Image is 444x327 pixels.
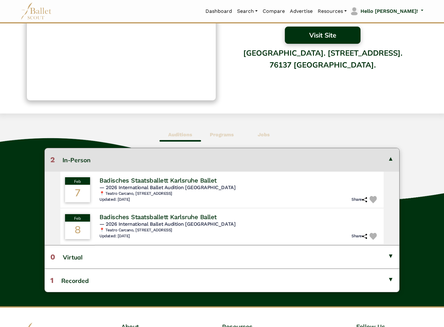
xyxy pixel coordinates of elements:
[350,7,359,16] img: profile picture
[45,269,399,292] button: 1Recorded
[99,184,235,190] span: — 2026 International Ballet Audition [GEOGRAPHIC_DATA]
[50,253,55,261] span: 0
[50,276,53,285] span: 1
[99,213,217,221] h4: Badisches Staatsballett Karlsruhe Ballet
[203,5,235,18] a: Dashboard
[361,7,418,15] p: Hello [PERSON_NAME]!
[99,191,379,196] h6: 📍 Teatro Carcano, [STREET_ADDRESS]
[65,214,90,222] div: Feb
[50,155,55,164] span: 2
[285,27,361,44] button: Visit Site
[99,221,235,227] span: — 2026 International Ballet Audition [GEOGRAPHIC_DATA]
[235,5,260,18] a: Search
[65,222,90,239] div: 8
[65,177,90,185] div: Feb
[351,197,367,202] h6: Share
[45,148,399,171] button: 2In-Person
[210,132,234,138] b: Programs
[99,228,379,233] h6: 📍 Teatro Carcano, [STREET_ADDRESS]
[99,234,130,239] h6: Updated: [DATE]
[258,132,270,138] b: Jobs
[65,185,90,202] div: 7
[45,245,399,269] button: 0Virtual
[351,234,367,239] h6: Share
[260,5,287,18] a: Compare
[287,5,315,18] a: Advertise
[228,44,417,94] div: [GEOGRAPHIC_DATA]. [STREET_ADDRESS]. 76137 [GEOGRAPHIC_DATA].
[315,5,349,18] a: Resources
[349,6,423,16] a: profile picture Hello [PERSON_NAME]!
[99,176,217,184] h4: Badisches Staatsballett Karlsruhe Ballet
[99,197,130,202] h6: Updated: [DATE]
[168,132,192,138] b: Auditions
